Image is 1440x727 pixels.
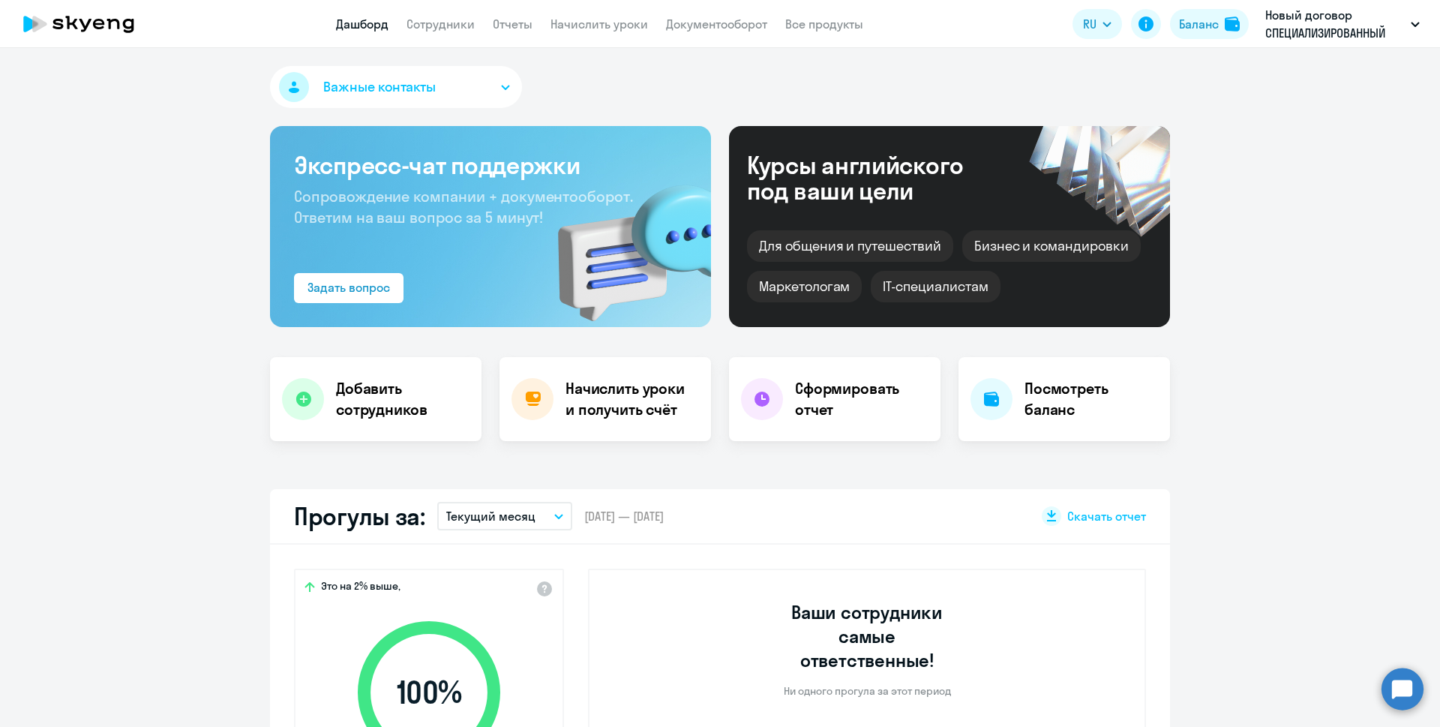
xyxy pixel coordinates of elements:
[1067,508,1146,524] span: Скачать отчет
[323,77,436,97] span: Важные контакты
[1024,378,1158,420] h4: Посмотреть баланс
[584,508,664,524] span: [DATE] — [DATE]
[962,230,1141,262] div: Бизнес и командировки
[336,17,388,32] a: Дашборд
[406,17,475,32] a: Сотрудники
[565,378,696,420] h4: Начислить уроки и получить счёт
[536,158,711,327] img: bg-img
[747,271,862,302] div: Маркетологам
[785,17,863,32] a: Все продукты
[771,600,964,672] h3: Ваши сотрудники самые ответственные!
[1083,15,1096,33] span: RU
[747,230,953,262] div: Для общения и путешествий
[307,278,390,296] div: Задать вопрос
[321,579,400,597] span: Это на 2% выше,
[666,17,767,32] a: Документооборот
[1258,6,1427,42] button: Новый договор СПЕЦИАЛИЗИРОВАННЫЙ ДЕПОЗИТАРИЙ ИНФИНИТУМ, СПЕЦИАЛИЗИРОВАННЫЙ ДЕПОЗИТАРИЙ ИНФИНИТУМ, АО
[1179,15,1219,33] div: Баланс
[784,684,951,698] p: Ни одного прогула за этот период
[294,150,687,180] h3: Экспресс-чат поддержки
[336,378,469,420] h4: Добавить сотрудников
[270,66,522,108] button: Важные контакты
[1225,17,1240,32] img: balance
[1072,9,1122,39] button: RU
[343,674,515,710] span: 100 %
[446,507,535,525] p: Текущий месяц
[294,273,403,303] button: Задать вопрос
[493,17,532,32] a: Отчеты
[747,152,1003,203] div: Курсы английского под ваши цели
[1265,6,1405,42] p: Новый договор СПЕЦИАЛИЗИРОВАННЫЙ ДЕПОЗИТАРИЙ ИНФИНИТУМ, СПЕЦИАЛИЗИРОВАННЫЙ ДЕПОЗИТАРИЙ ИНФИНИТУМ, АО
[550,17,648,32] a: Начислить уроки
[437,502,572,530] button: Текущий месяц
[795,378,928,420] h4: Сформировать отчет
[294,187,633,227] span: Сопровождение компании + документооборот. Ответим на ваш вопрос за 5 минут!
[1170,9,1249,39] button: Балансbalance
[294,501,425,531] h2: Прогулы за:
[871,271,1000,302] div: IT-специалистам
